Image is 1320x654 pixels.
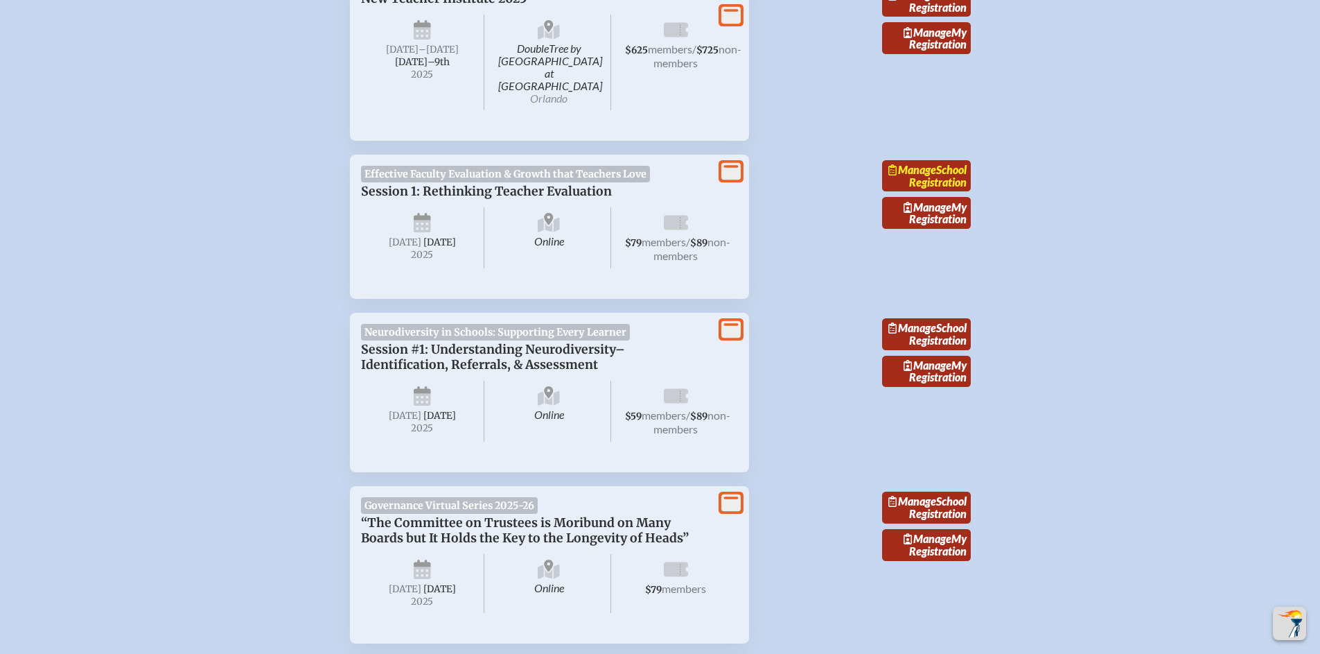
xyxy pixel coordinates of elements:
[882,492,971,524] a: ManageSchool Registration
[882,22,971,54] a: ManageMy Registration
[888,163,936,176] span: Manage
[648,42,692,55] span: members
[904,200,951,214] span: Manage
[686,235,690,248] span: /
[487,381,611,442] span: Online
[389,583,421,595] span: [DATE]
[692,42,696,55] span: /
[882,160,971,192] a: ManageSchool Registration
[372,596,473,607] span: 2025
[904,359,951,372] span: Manage
[419,44,459,55] span: –[DATE]
[361,166,651,182] span: Effective Faculty Evaluation & Growth that Teachers Love
[888,321,936,334] span: Manage
[423,410,456,422] span: [DATE]
[653,408,730,436] span: non-members
[662,582,706,595] span: members
[690,237,707,249] span: $89
[423,583,456,595] span: [DATE]
[642,235,686,248] span: members
[487,207,611,268] span: Online
[361,497,538,514] span: Governance Virtual Series 2025-26
[389,236,421,248] span: [DATE]
[882,318,971,350] a: ManageSchool Registration
[888,494,936,508] span: Manage
[487,15,611,110] span: DoubleTree by [GEOGRAPHIC_DATA] at [GEOGRAPHIC_DATA]
[1273,607,1306,640] button: Scroll Top
[642,408,686,422] span: members
[361,184,710,199] p: Session 1: Rethinking Teacher Evaluation
[653,42,741,69] span: non-members
[361,515,710,546] p: “The Committee on Trustees is Moribund on Many Boards but It Holds the Key to the Longevity of He...
[882,529,971,561] a: ManageMy Registration
[423,236,456,248] span: [DATE]
[372,250,473,260] span: 2025
[386,44,419,55] span: [DATE]
[372,423,473,433] span: 2025
[690,411,707,422] span: $89
[487,554,611,612] span: Online
[361,324,631,341] span: Neurodiversity in Schools: Supporting Every Learner
[882,356,971,388] a: ManageMy Registration
[645,584,662,596] span: $79
[882,197,971,229] a: ManageMy Registration
[372,69,473,80] span: 2025
[389,410,421,422] span: [DATE]
[530,92,567,105] span: Orlando
[904,26,951,39] span: Manage
[653,235,730,262] span: non-members
[361,342,710,372] p: Session #1: Understanding Neurodiversity–Identification, Referrals, & Assessment
[625,44,648,56] span: $625
[1276,610,1303,637] img: To the top
[625,411,642,422] span: $59
[696,44,719,56] span: $725
[395,56,450,68] span: [DATE]–⁠9th
[625,237,642,249] span: $79
[904,532,951,545] span: Manage
[686,408,690,422] span: /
